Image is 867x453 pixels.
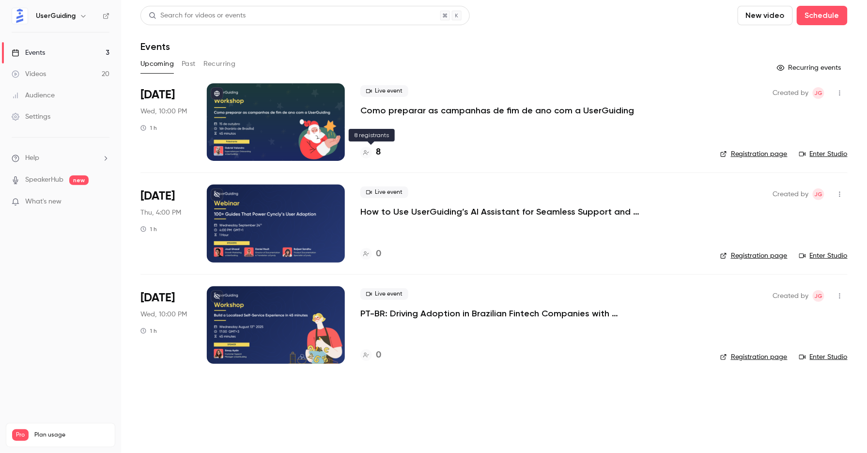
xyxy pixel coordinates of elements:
[813,87,824,99] span: Joud Ghazal
[360,308,651,319] a: PT-BR: Driving Adoption in Brazilian Fintech Companies with UserGuiding
[360,85,408,97] span: Live event
[376,146,381,159] h4: 8
[69,175,89,185] span: new
[738,6,793,25] button: New video
[140,185,191,262] div: Oct 23 Thu, 4:00 PM (Europe/Istanbul)
[140,208,181,218] span: Thu, 4:00 PM
[797,6,848,25] button: Schedule
[720,352,788,362] a: Registration page
[813,290,824,302] span: Joud Ghazal
[360,187,408,198] span: Live event
[815,290,823,302] span: JG
[98,198,109,206] iframe: Noticeable Trigger
[140,327,157,335] div: 1 h
[360,288,408,300] span: Live event
[12,48,45,58] div: Events
[12,91,55,100] div: Audience
[720,149,788,159] a: Registration page
[360,105,634,116] a: Como preparar as campanhas de fim de ano com a UserGuiding
[360,349,381,362] a: 0
[12,112,50,122] div: Settings
[12,8,28,24] img: UserGuiding
[140,188,175,204] span: [DATE]
[34,431,109,439] span: Plan usage
[140,87,175,103] span: [DATE]
[773,60,848,76] button: Recurring events
[360,206,651,218] a: How to Use UserGuiding’s AI Assistant for Seamless Support and Adoption
[140,290,175,306] span: [DATE]
[140,41,170,52] h1: Events
[799,251,848,261] a: Enter Studio
[140,310,187,319] span: Wed, 10:00 PM
[149,11,246,21] div: Search for videos or events
[773,290,809,302] span: Created by
[799,352,848,362] a: Enter Studio
[773,87,809,99] span: Created by
[203,56,236,72] button: Recurring
[182,56,196,72] button: Past
[140,107,187,116] span: Wed, 10:00 PM
[813,188,824,200] span: Joud Ghazal
[12,429,29,441] span: Pro
[376,248,381,261] h4: 0
[815,87,823,99] span: JG
[12,69,46,79] div: Videos
[140,124,157,132] div: 1 h
[720,251,788,261] a: Registration page
[376,349,381,362] h4: 0
[140,286,191,364] div: Oct 29 Wed, 4:00 PM (America/Sao Paulo)
[140,83,191,161] div: Oct 15 Wed, 4:00 PM (America/Sao Paulo)
[25,197,62,207] span: What's new
[815,188,823,200] span: JG
[140,225,157,233] div: 1 h
[360,146,381,159] a: 8
[799,149,848,159] a: Enter Studio
[773,188,809,200] span: Created by
[25,153,39,163] span: Help
[36,11,76,21] h6: UserGuiding
[25,175,63,185] a: SpeakerHub
[360,248,381,261] a: 0
[12,153,109,163] li: help-dropdown-opener
[140,56,174,72] button: Upcoming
